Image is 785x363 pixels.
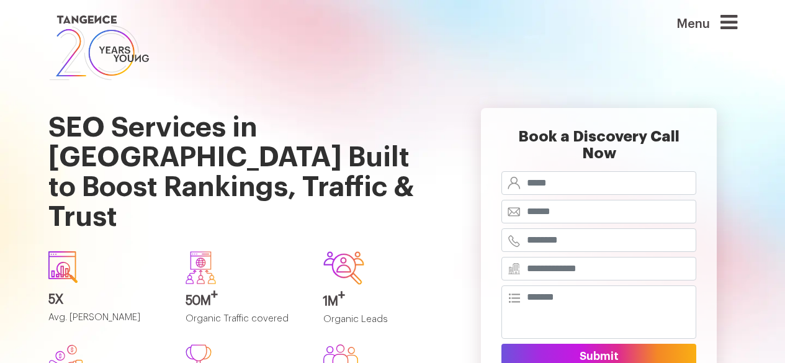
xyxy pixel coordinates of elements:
[211,289,218,301] sup: +
[48,12,150,83] img: logo SVG
[501,128,696,171] h2: Book a Discovery Call Now
[48,313,168,333] p: Avg. [PERSON_NAME]
[48,83,442,241] h1: SEO Services in [GEOGRAPHIC_DATA] Built to Boost Rankings, Traffic & Trust
[48,293,168,307] h3: 5X
[48,251,78,283] img: icon1.svg
[323,315,442,335] p: Organic Leads
[338,289,345,302] sup: +
[323,251,364,284] img: Group-642.svg
[186,314,305,334] p: Organic Traffic covered
[186,294,305,308] h3: 50M
[186,251,216,284] img: Group-640.svg
[323,295,442,308] h3: 1M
